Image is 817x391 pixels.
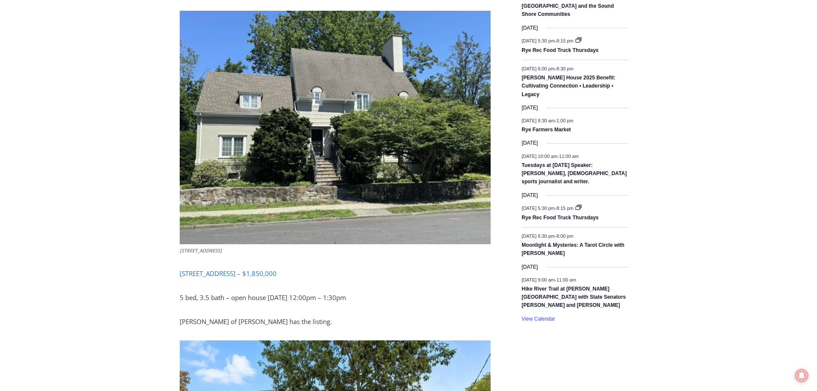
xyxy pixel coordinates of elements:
[522,206,575,211] time: -
[522,38,575,43] time: -
[522,47,598,54] a: Rye Rec Food Truck Thursdays
[180,292,491,303] p: 5 bed, 3.5 bath – open house [DATE] 12:00pm – 1:30pm
[522,118,573,123] time: -
[206,83,416,107] a: Intern @ [DOMAIN_NAME]
[90,73,93,81] div: 2
[522,277,576,282] time: -
[522,118,555,123] span: [DATE] 8:30 am
[522,153,579,158] time: -
[556,38,573,43] span: 8:15 pm
[522,139,538,147] time: [DATE]
[522,263,538,271] time: [DATE]
[522,191,538,200] time: [DATE]
[522,75,615,98] a: [PERSON_NAME] House 2025 Benefit: Cultivating Connection • Leadership • Legacy
[522,104,538,112] time: [DATE]
[522,277,555,282] span: [DATE] 9:00 am
[224,85,398,105] span: Intern @ [DOMAIN_NAME]
[7,86,110,106] h4: [PERSON_NAME] Read Sanctuary Fall Fest: [DATE]
[559,153,579,158] span: 11:00 am
[522,153,558,158] span: [DATE] 10:00 am
[556,277,576,282] span: 11:00 am
[522,242,624,257] a: Moonlight & Mysteries: A Tarot Circle with [PERSON_NAME]
[556,206,573,211] span: 8:15 pm
[180,11,491,244] img: 96 Mendota Avenue, Rye
[180,269,277,278] a: [STREET_ADDRESS] – $1,850,000
[522,316,555,322] a: View Calendar
[180,247,491,255] figcaption: [STREET_ADDRESS]
[522,162,627,186] a: Tuesdays at [DATE] Speaker: [PERSON_NAME], [DEMOGRAPHIC_DATA] sports journalist and writer.
[522,215,598,221] a: Rye Rec Food Truck Thursdays
[96,73,98,81] div: /
[556,233,573,238] span: 8:00 pm
[100,73,104,81] div: 6
[522,206,555,211] span: [DATE] 5:30 pm
[522,66,555,71] span: [DATE] 6:00 pm
[0,85,124,107] a: [PERSON_NAME] Read Sanctuary Fall Fest: [DATE]
[556,118,573,123] span: 1:00 pm
[180,316,491,327] p: [PERSON_NAME] of [PERSON_NAME] has the listing.
[522,233,555,238] span: [DATE] 6:30 pm
[522,24,538,32] time: [DATE]
[217,0,405,83] div: "I learned about the history of a place I’d honestly never considered even as a resident of [GEOG...
[556,66,573,71] span: 8:30 pm
[522,233,573,238] time: -
[90,25,120,70] div: Birds of Prey: Falcon and hawk demos
[522,38,555,43] span: [DATE] 5:30 pm
[522,66,573,71] time: -
[522,286,626,309] a: Hike River Trail at [PERSON_NAME][GEOGRAPHIC_DATA] with State Senators [PERSON_NAME] and [PERSON_...
[522,127,571,133] a: Rye Farmers Market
